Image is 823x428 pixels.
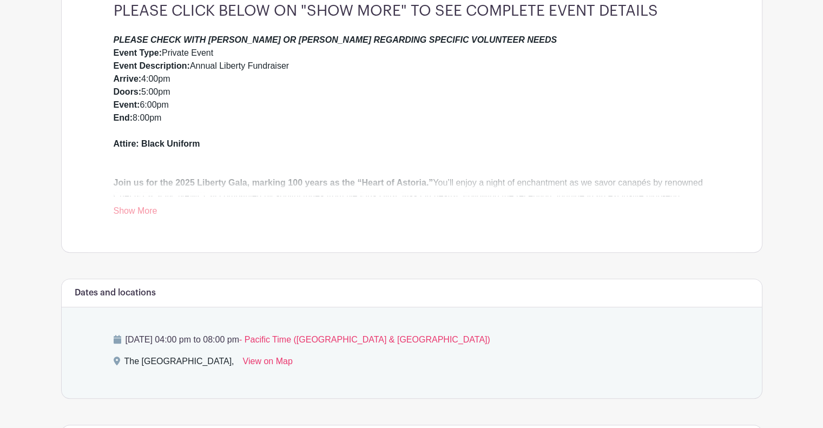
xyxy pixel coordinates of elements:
p: [DATE] 04:00 pm to 08:00 pm [114,333,710,346]
strong: Event Type: [114,48,162,57]
em: PLEASE CHECK WITH [PERSON_NAME] OR [PERSON_NAME] REGARDING SPECIFIC VOLUNTEER NEEDS [114,35,557,44]
strong: Event Description: [114,61,190,70]
span: - Pacific Time ([GEOGRAPHIC_DATA] & [GEOGRAPHIC_DATA]) [239,335,490,344]
h3: PLEASE CLICK BELOW ON "SHOW MORE" TO SEE COMPLETE EVENT DETAILS [114,2,710,21]
div: The [GEOGRAPHIC_DATA], [124,355,234,372]
a: Show More [114,206,157,220]
strong: Doors: [114,87,142,96]
a: View on Map [243,355,293,372]
div: Private Event Annual Liberty Fundraiser 4:00pm 5:00pm 6:00pm 8:00pm [114,34,710,150]
strong: End: [114,113,133,122]
strong: Attire: Black Uniform [114,139,200,148]
strong: Join us for the 2025 Liberty Gala, marking 100 years as the “Heart of Astoria.” [114,178,433,187]
strong: Event: [114,100,140,109]
strong: Arrive: [114,74,142,83]
h6: Dates and locations [75,288,156,298]
div: You’ll enjoy a night of enchantment as we savor canapés by renowned Chef [PERSON_NAME], accompani... [114,150,710,228]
